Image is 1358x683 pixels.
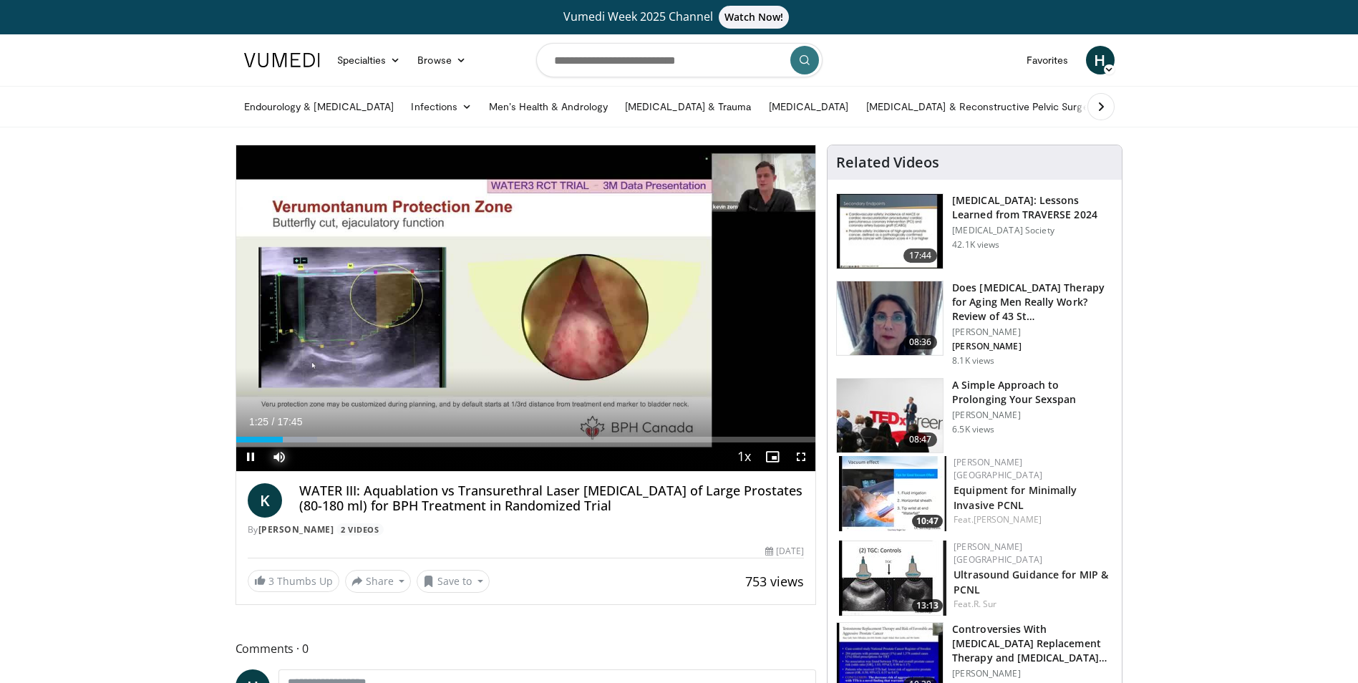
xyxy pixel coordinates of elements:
button: Pause [236,442,265,471]
a: R. Sur [974,598,997,610]
a: 17:44 [MEDICAL_DATA]: Lessons Learned from TRAVERSE 2024 [MEDICAL_DATA] Society 42.1K views [836,193,1113,269]
a: Specialties [329,46,409,74]
p: [PERSON_NAME] [952,326,1113,338]
div: Feat. [954,513,1110,526]
h3: Does [MEDICAL_DATA] Therapy for Aging Men Really Work? Review of 43 St… [952,281,1113,324]
a: 10:47 [839,456,946,531]
img: ae74b246-eda0-4548-a041-8444a00e0b2d.150x105_q85_crop-smart_upscale.jpg [839,541,946,616]
span: 08:47 [903,432,938,447]
div: [DATE] [765,545,804,558]
span: 753 views [745,573,804,590]
img: 1317c62a-2f0d-4360-bee0-b1bff80fed3c.150x105_q85_crop-smart_upscale.jpg [837,194,943,268]
a: H [1086,46,1115,74]
a: 08:47 A Simple Approach to Prolonging Your Sexspan [PERSON_NAME] 6.5K views [836,378,1113,454]
video-js: Video Player [236,145,816,472]
a: Browse [409,46,475,74]
p: [PERSON_NAME] [952,410,1113,421]
p: [PERSON_NAME] [952,668,1113,679]
span: 17:45 [277,416,302,427]
p: 42.1K views [952,239,999,251]
input: Search topics, interventions [536,43,823,77]
img: c4bd4661-e278-4c34-863c-57c104f39734.150x105_q85_crop-smart_upscale.jpg [837,379,943,453]
span: 08:36 [903,335,938,349]
div: By [248,523,805,536]
button: Mute [265,442,294,471]
h3: [MEDICAL_DATA]: Lessons Learned from TRAVERSE 2024 [952,193,1113,222]
p: [PERSON_NAME] [952,341,1113,352]
a: K [248,483,282,518]
a: Equipment for Minimally Invasive PCNL [954,483,1077,512]
a: [MEDICAL_DATA] [760,92,858,121]
img: VuMedi Logo [244,53,320,67]
a: 13:13 [839,541,946,616]
span: 17:44 [903,248,938,263]
button: Share [345,570,412,593]
a: Endourology & [MEDICAL_DATA] [236,92,403,121]
span: / [272,416,275,427]
a: [PERSON_NAME] [GEOGRAPHIC_DATA] [954,541,1042,566]
a: [PERSON_NAME] [974,513,1042,525]
h4: WATER III: Aquablation vs Transurethral Laser [MEDICAL_DATA] of Large Prostates (80-180 ml) for B... [299,483,805,514]
span: Comments 0 [236,639,817,658]
a: Favorites [1018,46,1077,74]
a: Men’s Health & Andrology [480,92,616,121]
div: Progress Bar [236,437,816,442]
p: 6.5K views [952,424,994,435]
span: 1:25 [249,416,268,427]
span: 13:13 [912,599,943,612]
span: Watch Now! [719,6,790,29]
img: 4d4bce34-7cbb-4531-8d0c-5308a71d9d6c.150x105_q85_crop-smart_upscale.jpg [837,281,943,356]
a: [MEDICAL_DATA] & Trauma [616,92,760,121]
a: [PERSON_NAME] [258,523,334,536]
button: Enable picture-in-picture mode [758,442,787,471]
h3: Controversies With [MEDICAL_DATA] Replacement Therapy and [MEDICAL_DATA] Can… [952,622,1113,665]
a: 08:36 Does [MEDICAL_DATA] Therapy for Aging Men Really Work? Review of 43 St… [PERSON_NAME] [PERS... [836,281,1113,367]
a: [MEDICAL_DATA] & Reconstructive Pelvic Surgery [858,92,1106,121]
span: 10:47 [912,515,943,528]
div: Feat. [954,598,1110,611]
span: 3 [268,574,274,588]
a: 3 Thumbs Up [248,570,339,592]
a: Ultrasound Guidance for MIP & PCNL [954,568,1108,596]
button: Save to [417,570,490,593]
p: 8.1K views [952,355,994,367]
a: Infections [402,92,480,121]
a: [PERSON_NAME] [GEOGRAPHIC_DATA] [954,456,1042,481]
p: [MEDICAL_DATA] Society [952,225,1113,236]
button: Playback Rate [729,442,758,471]
button: Fullscreen [787,442,815,471]
h3: A Simple Approach to Prolonging Your Sexspan [952,378,1113,407]
a: 2 Videos [336,523,384,536]
img: 57193a21-700a-4103-8163-b4069ca57589.150x105_q85_crop-smart_upscale.jpg [839,456,946,531]
a: Vumedi Week 2025 ChannelWatch Now! [246,6,1112,29]
h4: Related Videos [836,154,939,171]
